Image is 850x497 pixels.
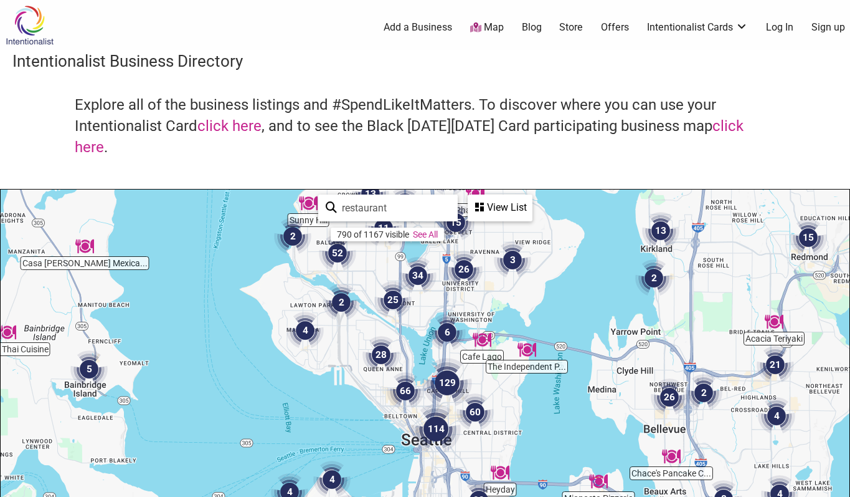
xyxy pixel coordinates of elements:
[601,21,629,34] a: Offers
[473,331,491,349] div: Cafe Lago
[337,196,450,220] input: Type to find and filter...
[318,195,458,221] div: Type to search and filter
[75,237,94,256] div: Casa Rojas Mexican Restaurant & Cantina
[522,21,542,34] a: Blog
[635,259,673,297] div: 2
[70,350,108,388] div: 5
[75,95,775,158] h4: Explore all of the business listings and #SpendLikeItMatters. To discover where you can use your ...
[399,257,437,294] div: 34
[469,196,531,220] div: View List
[491,463,509,482] div: Heyday
[197,117,262,135] a: click here
[323,284,360,321] div: 2
[411,404,461,454] div: 114
[428,314,466,351] div: 6
[685,374,722,412] div: 2
[384,21,452,34] a: Add a Business
[365,210,402,247] div: 11
[811,21,845,34] a: Sign up
[299,194,318,213] div: Sunny Hill
[589,472,608,491] div: Mioposto Pizzeria
[437,204,475,241] div: 15
[757,346,794,384] div: 21
[319,234,356,272] div: 52
[387,372,424,410] div: 66
[651,379,688,416] div: 26
[559,21,583,34] a: Store
[765,312,783,331] div: Acacia Teriyaki
[274,218,311,255] div: 2
[75,117,744,156] a: click here
[456,393,494,431] div: 60
[790,219,827,256] div: 15
[647,21,748,34] a: Intentionalist Cards
[12,50,838,72] h3: Intentionalist Business Directory
[413,229,438,239] a: See All
[470,21,504,35] a: Map
[445,251,483,288] div: 26
[758,397,795,435] div: 4
[517,340,536,359] div: The Independent Pizzeria
[374,281,412,319] div: 25
[337,229,409,239] div: 790 of 1167 visible
[468,195,532,221] div: See a list of the visible businesses
[642,212,679,249] div: 13
[286,312,324,349] div: 4
[494,241,531,279] div: 3
[662,447,681,466] div: Chace's Pancake Corral
[422,358,472,408] div: 129
[362,336,400,374] div: 28
[766,21,793,34] a: Log In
